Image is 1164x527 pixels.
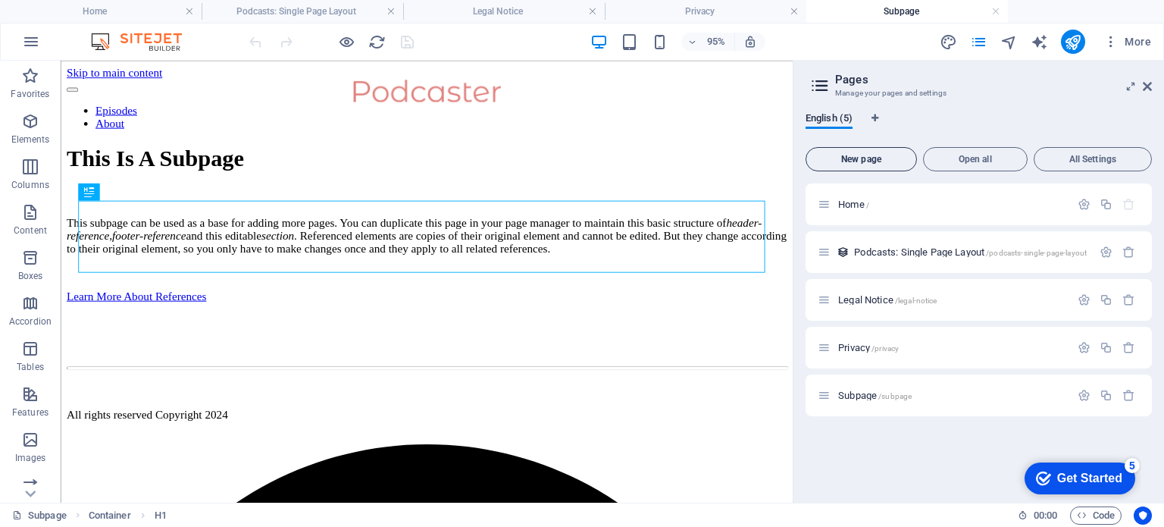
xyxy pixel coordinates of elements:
[368,33,386,51] i: Reload page
[15,452,46,464] p: Images
[930,155,1021,164] span: Open all
[87,33,201,51] img: Editor Logo
[834,199,1070,209] div: Home/
[11,133,50,146] p: Elements
[17,361,44,373] p: Tables
[806,147,917,171] button: New page
[1018,507,1058,525] h6: Session time
[89,507,131,525] span: Click to select. Double-click to edit
[1061,30,1085,54] button: publish
[806,112,1152,141] div: Language Tabs
[812,155,910,164] span: New page
[681,33,735,51] button: 95%
[866,201,869,209] span: /
[940,33,957,51] i: Design (Ctrl+Alt+Y)
[838,199,869,210] span: Click to open page
[838,390,912,401] span: Click to open page
[895,296,937,305] span: /legal-notice
[1040,155,1145,164] span: All Settings
[605,3,806,20] h4: Privacy
[337,33,355,51] button: Click here to leave preview mode and continue editing
[923,147,1028,171] button: Open all
[155,507,167,525] span: Click to select. Double-click to edit
[18,270,43,282] p: Boxes
[1122,341,1135,354] div: Remove
[834,391,1070,400] div: Subpage/subpage
[1078,293,1090,306] div: Settings
[1103,34,1151,49] span: More
[1034,507,1057,525] span: 00 00
[1122,293,1135,306] div: Remove
[1078,198,1090,211] div: Settings
[368,33,386,51] button: reload
[1000,33,1018,51] button: navigator
[1044,510,1047,521] span: :
[806,109,853,130] span: English (5)
[970,33,987,51] i: Pages (Ctrl+Alt+S)
[1100,246,1112,259] div: Settings
[1122,198,1135,211] div: The startpage cannot be deleted
[1064,33,1081,51] i: Publish
[940,33,958,51] button: design
[838,342,899,353] span: Click to open page
[1134,507,1152,525] button: Usercentrics
[99,366,176,379] span: Copyright 2024
[1078,389,1090,402] div: Settings
[1100,389,1112,402] div: Duplicate
[112,3,127,18] div: 5
[835,73,1152,86] h2: Pages
[986,249,1087,257] span: /podcasts-single-page-layout
[743,35,757,49] i: On resize automatically adjust zoom level to fit chosen device.
[850,247,1092,257] div: Podcasts: Single Page Layout/podcasts-single-page-layout
[1077,507,1115,525] span: Code
[14,224,47,237] p: Content
[12,8,123,39] div: Get Started 5 items remaining, 0% complete
[834,343,1070,353] div: Privacy/privacy
[1031,33,1049,51] button: text_generator
[1122,246,1135,259] div: Remove
[1031,33,1048,51] i: AI Writer
[12,406,48,419] p: Features
[837,246,850,259] div: This layout is used as a template for all items (e.g. a blog post) of this collection. The conten...
[1100,198,1112,211] div: Duplicate
[1078,341,1090,354] div: Settings
[871,344,899,353] span: /privacy
[9,315,52,328] p: Accordion
[11,88,49,100] p: Favorites
[202,3,403,20] h4: Podcasts: Single Page Layout
[45,17,110,30] div: Get Started
[11,179,49,191] p: Columns
[970,33,988,51] button: pages
[1000,33,1018,51] i: Navigator
[806,3,1008,20] h4: Subpage
[12,507,67,525] a: Click to cancel selection. Double-click to open Pages
[1097,30,1157,54] button: More
[704,33,728,51] h6: 95%
[1070,507,1122,525] button: Code
[1034,147,1152,171] button: All Settings
[403,3,605,20] h4: Legal Notice
[834,295,1070,305] div: Legal Notice/legal-notice
[878,392,912,400] span: /subpage
[1100,341,1112,354] div: Duplicate
[89,507,167,525] nav: breadcrumb
[854,246,1087,258] span: Click to open page
[838,294,937,306] span: Click to open page
[6,6,107,19] a: Skip to main content
[835,86,1122,100] h3: Manage your pages and settings
[1122,389,1135,402] div: Remove
[1100,293,1112,306] div: Duplicate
